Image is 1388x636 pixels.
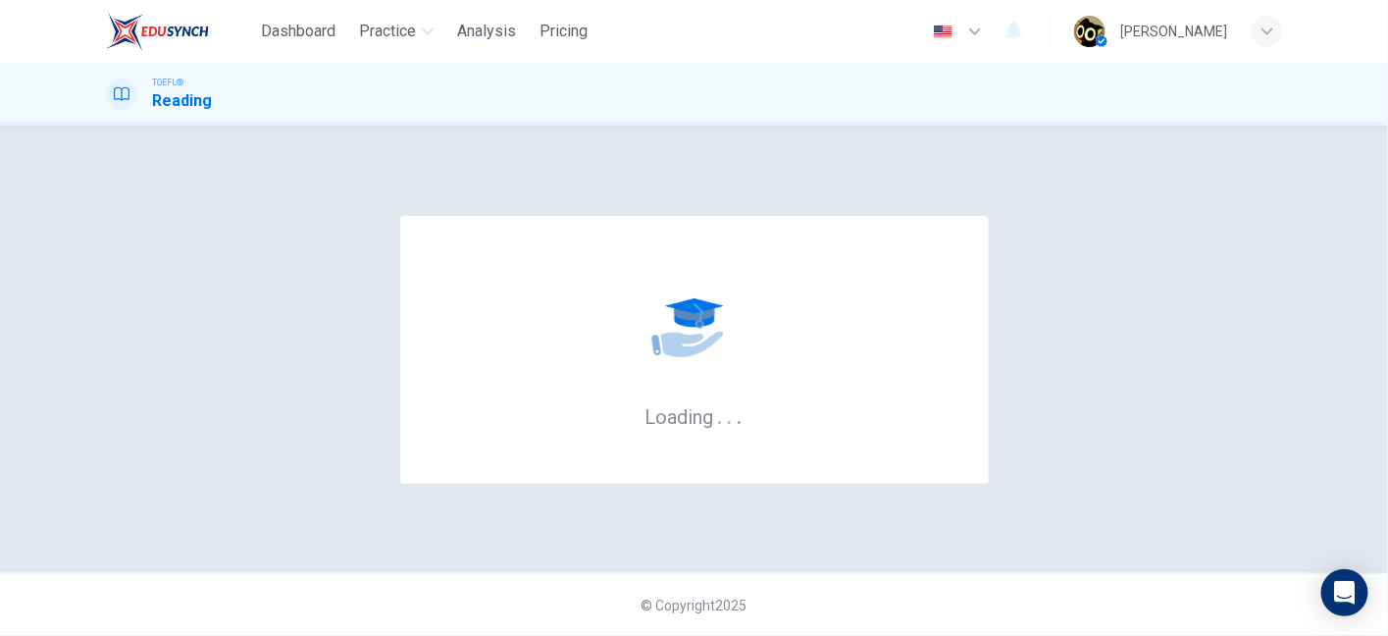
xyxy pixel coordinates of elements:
h1: Reading [153,89,213,113]
img: en [931,25,955,39]
h6: . [717,398,724,431]
span: Analysis [457,20,516,43]
span: © Copyright 2025 [642,598,747,613]
span: TOEFL® [153,76,184,89]
a: EduSynch logo [106,12,254,51]
img: Profile picture [1074,16,1105,47]
img: EduSynch logo [106,12,209,51]
span: Dashboard [261,20,335,43]
span: Practice [359,20,416,43]
span: Pricing [540,20,588,43]
button: Pricing [532,14,595,49]
h6: . [727,398,734,431]
button: Dashboard [253,14,343,49]
div: [PERSON_NAME] [1121,20,1228,43]
button: Analysis [449,14,524,49]
div: Open Intercom Messenger [1321,569,1368,616]
h6: Loading [645,403,744,429]
button: Practice [351,14,441,49]
h6: . [737,398,744,431]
